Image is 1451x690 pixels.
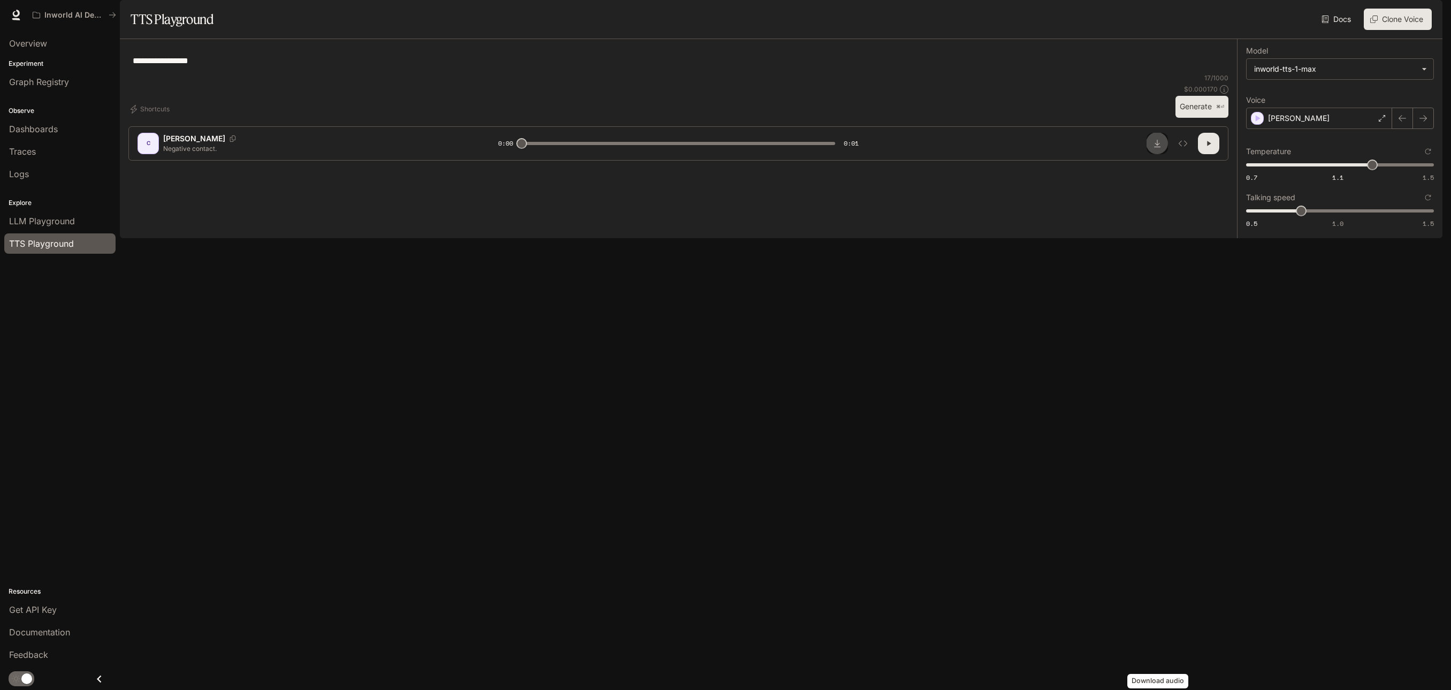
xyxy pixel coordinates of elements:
p: Negative contact. [163,144,472,153]
button: Download audio [1147,133,1168,154]
p: [PERSON_NAME] [163,133,225,144]
p: ⌘⏎ [1216,104,1224,110]
span: 0:00 [498,138,513,149]
button: Clone Voice [1364,9,1432,30]
p: Talking speed [1246,194,1295,201]
p: Voice [1246,96,1265,104]
button: Copy Voice ID [225,135,240,142]
span: 1.5 [1423,219,1434,228]
span: 1.1 [1332,173,1343,182]
button: Reset to default [1422,146,1434,157]
p: Model [1246,47,1268,55]
button: Generate⌘⏎ [1175,96,1228,118]
button: Shortcuts [128,101,174,118]
span: 0.5 [1246,219,1257,228]
span: 0.7 [1246,173,1257,182]
button: Inspect [1172,133,1194,154]
p: [PERSON_NAME] [1268,113,1330,124]
div: Download audio [1127,674,1188,688]
span: 1.5 [1423,173,1434,182]
div: C [140,135,157,152]
p: 17 / 1000 [1204,73,1228,82]
p: $ 0.000170 [1184,85,1218,94]
button: All workspaces [28,4,121,26]
span: 0:01 [844,138,859,149]
a: Docs [1319,9,1355,30]
div: inworld-tts-1-max [1247,59,1433,79]
div: inworld-tts-1-max [1254,64,1416,74]
span: 1.0 [1332,219,1343,228]
button: Reset to default [1422,192,1434,203]
p: Inworld AI Demos [44,11,104,20]
p: Temperature [1246,148,1291,155]
h1: TTS Playground [131,9,213,30]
